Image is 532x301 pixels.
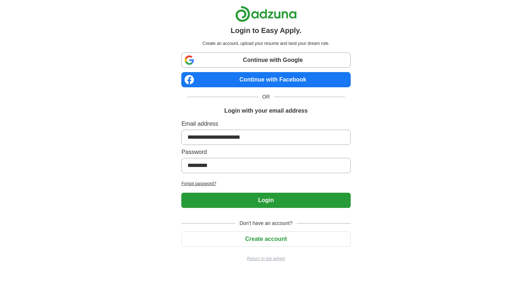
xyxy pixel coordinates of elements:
h1: Login to Easy Apply. [231,25,301,36]
label: Password [181,148,350,156]
span: Don't have an account? [235,220,297,227]
p: Create an account, upload your resume and land your dream role. [183,40,349,47]
a: Forgot password? [181,180,350,187]
a: Return to job advert [181,255,350,262]
h1: Login with your email address [224,106,308,115]
button: Login [181,193,350,208]
label: Email address [181,120,350,128]
button: Create account [181,231,350,247]
img: Adzuna logo [235,6,297,22]
span: OR [258,93,274,101]
a: Continue with Google [181,53,350,68]
a: Continue with Facebook [181,72,350,87]
a: Create account [181,236,350,242]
